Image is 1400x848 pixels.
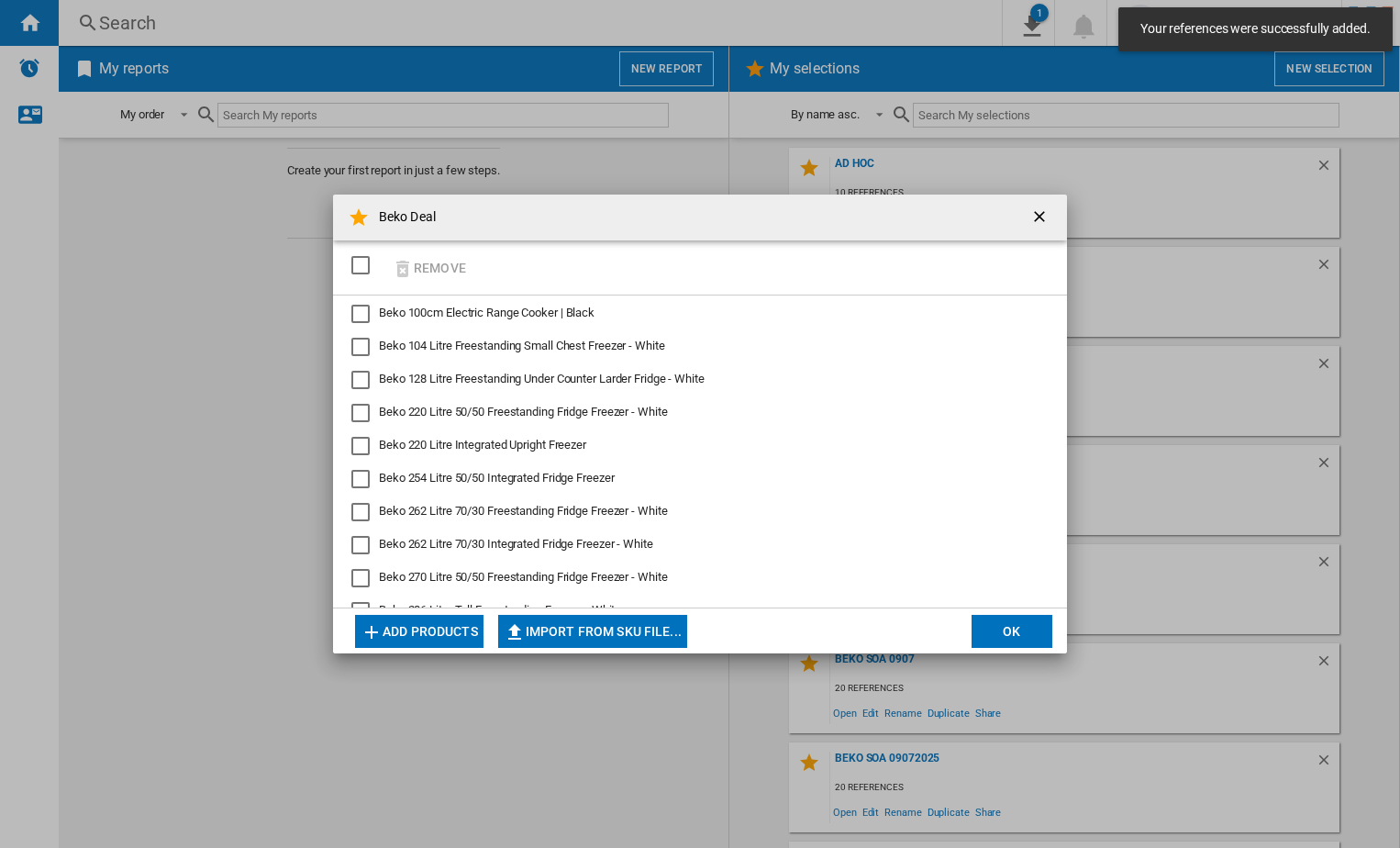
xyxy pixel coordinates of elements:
button: Remove [386,246,472,289]
span: Beko 262 Litre 70/30 Freestanding Fridge Freezer - White [379,504,667,518]
span: Beko 128 Litre Freestanding Under Counter Larder Fridge - White [379,372,705,385]
md-checkbox: Beko 100cm Electric Range Cooker | Black [351,305,1034,323]
ng-md-icon: getI18NText('BUTTONS.CLOSE_DIALOG') [1030,207,1052,229]
md-checkbox: Beko 254 Litre 50/50 Integrated Fridge Freezer [351,470,1034,488]
md-checkbox: Beko 220 Litre 50/50 Freestanding Fridge Freezer - White [351,404,1034,422]
button: OK [972,615,1052,648]
span: Beko 104 Litre Freestanding Small Chest Freezer - White [379,339,665,352]
md-checkbox: Beko 270 Litre 50/50 Freestanding Fridge Freezer - White [351,569,1034,587]
h4: Beko Deal [370,208,436,227]
span: Beko 220 Litre Integrated Upright Freezer [379,438,586,452]
button: Import from SKU file... [498,615,687,648]
button: getI18NText('BUTTONS.CLOSE_DIALOG') [1023,199,1060,236]
span: Your references were successfully added. [1135,20,1376,39]
md-checkbox: Beko 220 Litre Integrated Upright Freezer [351,437,1034,455]
md-checkbox: Beko 262 Litre 70/30 Integrated Fridge Freezer - White [351,536,1034,554]
md-checkbox: Beko 128 Litre Freestanding Under Counter Larder Fridge - White [351,371,1034,389]
span: Beko 220 Litre 50/50 Freestanding Fridge Freezer - White [379,405,667,418]
md-checkbox: SELECTIONS.EDITION_POPUP.SELECT_DESELECT [351,250,379,280]
md-dialog: Beko Deal ... [333,195,1067,653]
button: Add products [355,615,483,648]
md-checkbox: Beko 262 Litre 70/30 Freestanding Fridge Freezer - White [351,503,1034,521]
span: Beko 100cm Electric Range Cooker | Black [379,306,594,319]
md-checkbox: Beko 286 Litre Tall Freestanding Freezer - White [351,602,1034,620]
span: Beko 262 Litre 70/30 Integrated Fridge Freezer - White [379,537,653,551]
span: Beko 270 Litre 50/50 Freestanding Fridge Freezer - White [379,570,667,584]
span: Beko 254 Litre 50/50 Integrated Fridge Freezer [379,471,614,485]
span: Beko 286 Litre Tall Freestanding Freezer - White [379,603,621,617]
md-checkbox: Beko 104 Litre Freestanding Small Chest Freezer - White [351,338,1034,356]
